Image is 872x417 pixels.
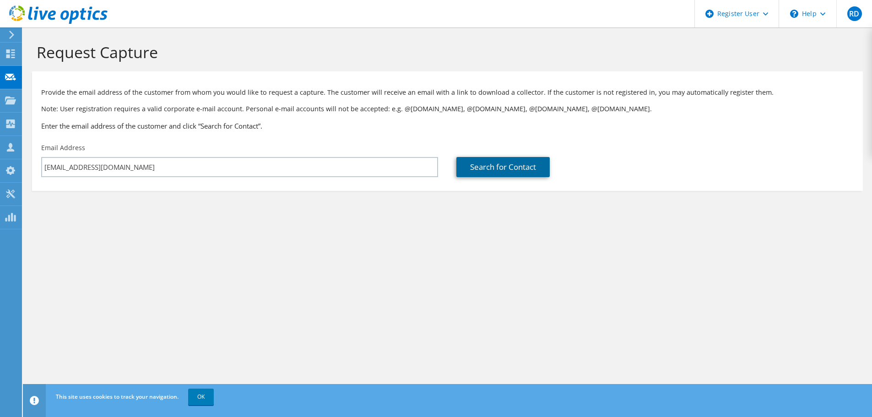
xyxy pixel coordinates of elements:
[188,389,214,405] a: OK
[41,104,854,114] p: Note: User registration requires a valid corporate e-mail account. Personal e-mail accounts will ...
[41,87,854,97] p: Provide the email address of the customer from whom you would like to request a capture. The cust...
[847,6,862,21] span: RD
[41,121,854,131] h3: Enter the email address of the customer and click “Search for Contact”.
[37,43,854,62] h1: Request Capture
[56,393,179,401] span: This site uses cookies to track your navigation.
[456,157,550,177] a: Search for Contact
[790,10,798,18] svg: \n
[41,143,85,152] label: Email Address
